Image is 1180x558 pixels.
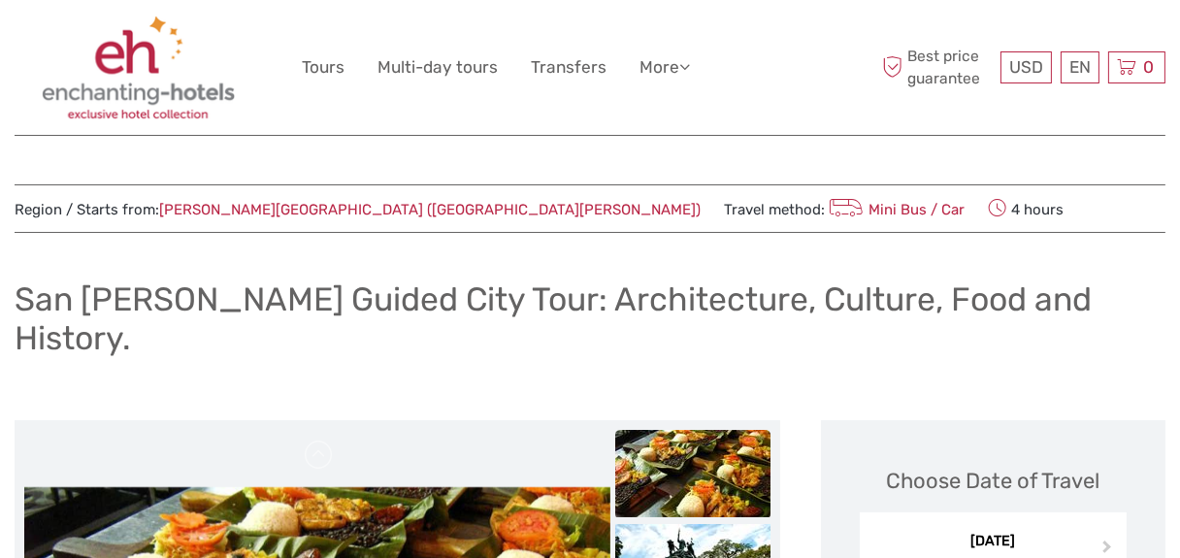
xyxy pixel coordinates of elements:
a: More [640,53,691,82]
a: [PERSON_NAME][GEOGRAPHIC_DATA] ([GEOGRAPHIC_DATA][PERSON_NAME]) [159,201,701,218]
div: EN [1061,51,1099,83]
div: [DATE] [860,532,1127,552]
p: We're away right now. Please check back later! [27,34,219,49]
a: Multi-day tours [378,53,499,82]
img: Enchanting Hotels [41,15,236,120]
span: Travel method: [724,195,965,222]
h1: San [PERSON_NAME] Guided City Tour: Architecture, Culture, Food and History. [15,279,1165,358]
span: Region / Starts from: [15,200,701,220]
img: fce701ac6dfa45f78383b244226c7163_slider_thumbnail.jpg [615,430,770,517]
span: USD [1009,57,1043,77]
span: 0 [1140,57,1157,77]
a: Transfers [532,53,607,82]
span: 4 hours [988,195,1064,222]
div: Choose Date of Travel [887,466,1100,496]
span: Best price guarantee [878,46,997,88]
a: Tours [303,53,345,82]
a: Mini Bus / Car [825,201,965,218]
button: Open LiveChat chat widget [223,30,246,53]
